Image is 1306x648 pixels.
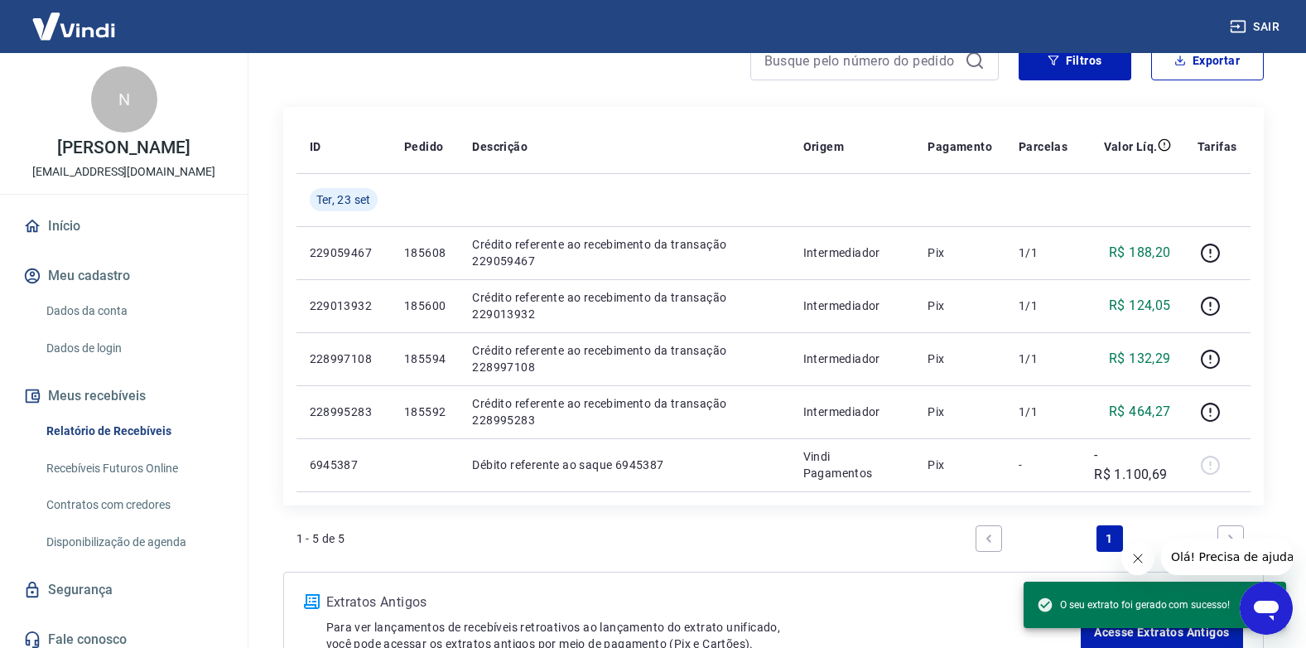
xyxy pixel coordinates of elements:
iframe: Botão para abrir a janela de mensagens [1240,582,1293,635]
p: 229059467 [310,244,378,261]
p: -R$ 1.100,69 [1094,445,1171,485]
p: [EMAIL_ADDRESS][DOMAIN_NAME] [32,163,215,181]
span: Ter, 23 set [316,191,371,208]
p: Crédito referente ao recebimento da transação 229013932 [472,289,776,322]
p: Pix [928,404,992,420]
p: R$ 132,29 [1109,349,1171,369]
p: Pix [928,457,992,473]
iframe: Mensagem da empresa [1161,539,1293,575]
a: Dados de login [40,331,228,365]
a: Início [20,208,228,244]
p: Crédito referente ao recebimento da transação 228995283 [472,395,776,428]
p: Intermediador [803,404,902,420]
p: 6945387 [310,457,378,473]
a: Segurança [20,572,228,608]
p: R$ 188,20 [1109,243,1171,263]
div: N [91,66,157,133]
button: Sair [1226,12,1286,42]
p: Intermediador [803,297,902,314]
p: ID [310,138,321,155]
a: Contratos com credores [40,488,228,522]
p: 1/1 [1019,351,1067,367]
ul: Pagination [969,519,1251,559]
p: Crédito referente ao recebimento da transação 228997108 [472,342,776,375]
p: Valor Líq. [1104,138,1158,155]
img: ícone [304,594,320,609]
p: 1/1 [1019,244,1067,261]
p: 185608 [404,244,446,261]
p: 228995283 [310,404,378,420]
a: Next page [1217,525,1244,552]
p: R$ 464,27 [1109,402,1171,422]
p: Pix [928,351,992,367]
p: Intermediador [803,351,902,367]
p: Extratos Antigos [326,592,1082,612]
input: Busque pelo número do pedido [764,48,958,73]
button: Exportar [1151,41,1264,80]
p: Débito referente ao saque 6945387 [472,457,776,473]
button: Meu cadastro [20,258,228,294]
a: Disponibilização de agenda [40,525,228,559]
p: 1/1 [1019,297,1067,314]
p: [PERSON_NAME] [57,139,190,157]
a: Dados da conta [40,294,228,328]
p: 185592 [404,404,446,420]
p: Origem [803,138,844,155]
p: Descrição [472,138,528,155]
a: Previous page [976,525,1002,552]
a: Page 1 is your current page [1096,525,1123,552]
p: 1 - 5 de 5 [296,530,345,547]
p: Vindi Pagamentos [803,448,902,481]
img: Vindi [20,1,128,51]
p: 185594 [404,351,446,367]
a: Recebíveis Futuros Online [40,452,228,486]
p: R$ 124,05 [1109,296,1171,316]
span: O seu extrato foi gerado com sucesso! [1037,597,1230,613]
p: Parcelas [1019,138,1067,155]
p: 229013932 [310,297,378,314]
p: 1/1 [1019,404,1067,420]
p: Pedido [404,138,443,155]
p: 185600 [404,297,446,314]
button: Meus recebíveis [20,378,228,414]
p: - [1019,457,1067,473]
button: Filtros [1019,41,1131,80]
iframe: Fechar mensagem [1121,542,1154,575]
p: Pix [928,297,992,314]
p: Crédito referente ao recebimento da transação 229059467 [472,236,776,269]
p: 228997108 [310,351,378,367]
p: Pagamento [928,138,992,155]
a: Relatório de Recebíveis [40,414,228,448]
p: Pix [928,244,992,261]
span: Olá! Precisa de ajuda? [10,12,139,25]
p: Intermediador [803,244,902,261]
p: Tarifas [1198,138,1237,155]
